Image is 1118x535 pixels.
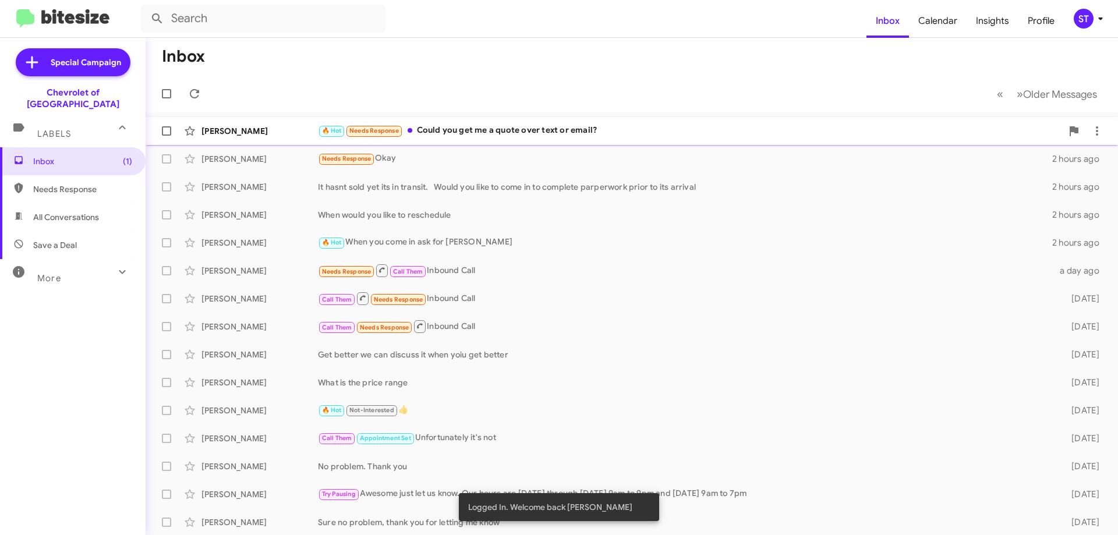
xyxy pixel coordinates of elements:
[322,127,342,134] span: 🔥 Hot
[997,87,1003,101] span: «
[33,211,99,223] span: All Conversations
[909,4,967,38] a: Calendar
[322,296,352,303] span: Call Them
[318,236,1052,249] div: When you come in ask for [PERSON_NAME]
[1052,209,1109,221] div: 2 hours ago
[1064,9,1105,29] button: ST
[201,488,318,500] div: [PERSON_NAME]
[393,268,423,275] span: Call Them
[468,501,632,513] span: Logged In. Welcome back [PERSON_NAME]
[318,181,1052,193] div: It hasnt sold yet its in transit. Would you like to come in to complete parperwork prior to its a...
[990,82,1010,106] button: Previous
[318,460,1053,472] div: No problem. Thank you
[318,403,1053,417] div: 👍
[1053,405,1109,416] div: [DATE]
[322,155,372,162] span: Needs Response
[318,152,1052,165] div: Okay
[201,377,318,388] div: [PERSON_NAME]
[1053,488,1109,500] div: [DATE]
[1052,181,1109,193] div: 2 hours ago
[990,82,1104,106] nav: Page navigation example
[1053,433,1109,444] div: [DATE]
[201,460,318,472] div: [PERSON_NAME]
[318,291,1053,306] div: Inbound Call
[201,321,318,332] div: [PERSON_NAME]
[201,516,318,528] div: [PERSON_NAME]
[322,434,352,442] span: Call Them
[1053,460,1109,472] div: [DATE]
[1053,377,1109,388] div: [DATE]
[201,293,318,304] div: [PERSON_NAME]
[201,405,318,416] div: [PERSON_NAME]
[967,4,1018,38] a: Insights
[322,239,342,246] span: 🔥 Hot
[360,324,409,331] span: Needs Response
[322,490,356,498] span: Try Pausing
[201,181,318,193] div: [PERSON_NAME]
[374,296,423,303] span: Needs Response
[318,431,1053,445] div: Unfortunately it's not
[318,263,1053,278] div: Inbound Call
[1052,153,1109,165] div: 2 hours ago
[37,129,71,139] span: Labels
[1053,321,1109,332] div: [DATE]
[318,516,1053,528] div: Sure no problem, thank you for letting me know
[201,125,318,137] div: [PERSON_NAME]
[1053,516,1109,528] div: [DATE]
[1017,87,1023,101] span: »
[123,155,132,167] span: (1)
[1053,293,1109,304] div: [DATE]
[33,183,132,195] span: Needs Response
[318,487,1053,501] div: Awesome just let us know. Our hours are [DATE] through [DATE] 9am to 9pm and [DATE] 9am to 7pm
[322,324,352,331] span: Call Them
[866,4,909,38] a: Inbox
[33,155,132,167] span: Inbox
[201,153,318,165] div: [PERSON_NAME]
[1018,4,1064,38] a: Profile
[1010,82,1104,106] button: Next
[16,48,130,76] a: Special Campaign
[37,273,61,284] span: More
[1074,9,1094,29] div: ST
[162,47,205,66] h1: Inbox
[318,319,1053,334] div: Inbound Call
[318,209,1052,221] div: When would you like to reschedule
[201,349,318,360] div: [PERSON_NAME]
[201,209,318,221] div: [PERSON_NAME]
[141,5,385,33] input: Search
[318,377,1053,388] div: What is the price range
[51,56,121,68] span: Special Campaign
[322,268,372,275] span: Needs Response
[1053,349,1109,360] div: [DATE]
[201,265,318,277] div: [PERSON_NAME]
[1052,237,1109,249] div: 2 hours ago
[318,124,1062,137] div: Could you get me a quote over text or email?
[349,406,394,414] span: Not-Interested
[349,127,399,134] span: Needs Response
[1053,265,1109,277] div: a day ago
[1023,88,1097,101] span: Older Messages
[201,237,318,249] div: [PERSON_NAME]
[360,434,411,442] span: Appointment Set
[201,433,318,444] div: [PERSON_NAME]
[318,349,1053,360] div: Get better we can discuss it when yoiu get better
[33,239,77,251] span: Save a Deal
[322,406,342,414] span: 🔥 Hot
